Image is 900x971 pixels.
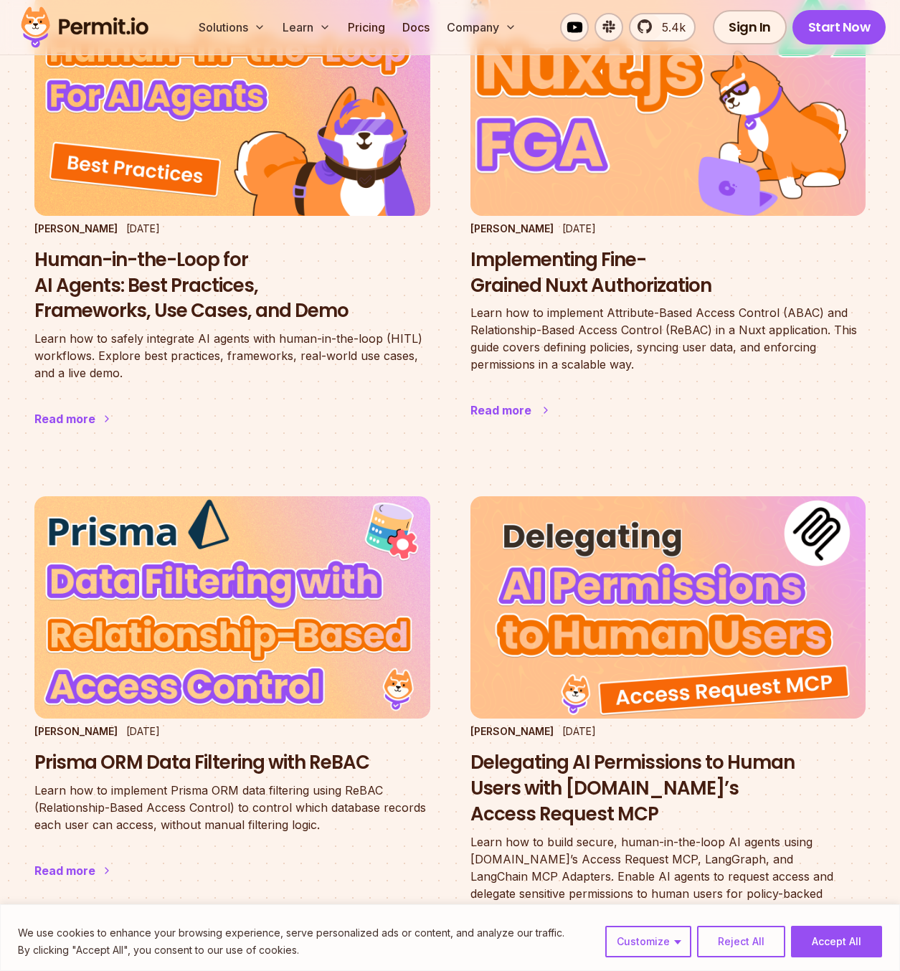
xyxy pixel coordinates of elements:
h3: Prisma ORM Data Filtering with ReBAC [34,750,430,776]
p: Learn how to build secure, human-in-the-loop AI agents using [DOMAIN_NAME]’s Access Request MCP, ... [470,833,866,919]
button: Company [441,13,522,42]
span: 5.4k [653,19,686,36]
p: By clicking "Accept All", you consent to our use of cookies. [18,942,564,959]
p: [PERSON_NAME] [470,724,554,739]
div: Read more [470,402,531,419]
img: Delegating AI Permissions to Human Users with Permit.io’s Access Request MCP [470,496,866,719]
button: Reject All [697,926,785,957]
h3: Implementing Fine-Grained Nuxt Authorization [470,247,866,299]
p: [PERSON_NAME] [470,222,554,236]
p: Learn how to implement Prisma ORM data filtering using ReBAC (Relationship-Based Access Control) ... [34,782,430,833]
a: 5.4k [629,13,696,42]
img: Prisma ORM Data Filtering with ReBAC [34,496,430,719]
button: Accept All [791,926,882,957]
p: [PERSON_NAME] [34,222,118,236]
time: [DATE] [126,725,160,737]
p: [PERSON_NAME] [34,724,118,739]
a: Pricing [342,13,391,42]
p: We use cookies to enhance your browsing experience, serve personalized ads or content, and analyz... [18,924,564,942]
img: Permit logo [14,3,155,52]
time: [DATE] [562,725,596,737]
a: Start Now [792,10,886,44]
button: Customize [605,926,691,957]
div: Read more [34,410,95,427]
p: Learn how to implement Attribute-Based Access Control (ABAC) and Relationship-Based Access Contro... [470,304,866,373]
button: Solutions [193,13,271,42]
a: Docs [397,13,435,42]
div: Read more [34,862,95,879]
a: Sign In [713,10,787,44]
h3: Human-in-the-Loop for AI Agents: Best Practices, Frameworks, Use Cases, and Demo [34,247,430,324]
h3: Delegating AI Permissions to Human Users with [DOMAIN_NAME]’s Access Request MCP [470,750,866,827]
a: Prisma ORM Data Filtering with ReBAC[PERSON_NAME][DATE]Prisma ORM Data Filtering with ReBACLearn ... [34,496,430,908]
button: Learn [277,13,336,42]
time: [DATE] [562,222,596,235]
time: [DATE] [126,222,160,235]
p: Learn how to safely integrate AI agents with human-in-the-loop (HITL) workflows. Explore best pra... [34,330,430,382]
